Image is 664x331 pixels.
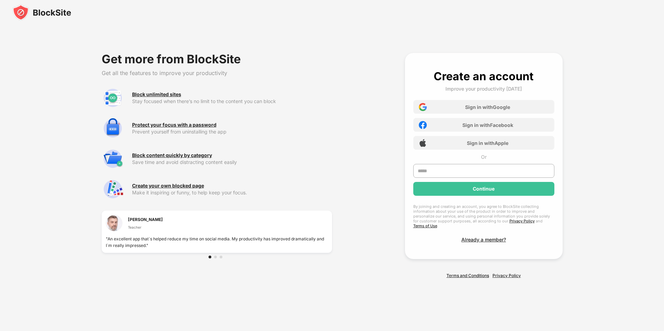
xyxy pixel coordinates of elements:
[12,4,71,21] img: blocksite-icon-black.svg
[413,204,554,228] div: By joining and creating an account, you agree to BlockSite collecting information about your use ...
[132,183,204,189] div: Create your own blocked page
[132,92,181,97] div: Block unlimited sites
[445,86,522,92] div: Improve your productivity [DATE]
[509,219,535,223] a: Privacy Policy
[465,104,510,110] div: Sign in with Google
[132,153,212,158] div: Block content quickly by category
[473,186,495,192] div: Continue
[461,237,506,242] div: Already a member?
[106,215,122,231] img: testimonial-1.jpg
[128,224,163,230] div: Teacher
[102,178,124,200] img: premium-customize-block-page.svg
[467,140,508,146] div: Sign in with Apple
[132,190,332,195] div: Make it inspiring or funny, to help keep your focus.
[492,273,521,278] a: Privacy Policy
[462,122,513,128] div: Sign in with Facebook
[132,159,332,165] div: Save time and avoid distracting content easily
[102,117,124,139] img: premium-password-protection.svg
[481,154,487,160] div: Or
[102,87,124,109] img: premium-unlimited-blocklist.svg
[419,139,427,147] img: apple-icon.png
[419,103,427,111] img: google-icon.png
[102,70,332,76] div: Get all the features to improve your productivity
[132,99,332,104] div: Stay focused when there’s no limit to the content you can block
[102,148,124,170] img: premium-category.svg
[132,122,216,128] div: Protect your focus with a password
[434,70,534,83] div: Create an account
[128,216,163,223] div: [PERSON_NAME]
[413,223,437,228] a: Terms of Use
[132,129,332,135] div: Prevent yourself from uninstalling the app
[102,53,332,65] div: Get more from BlockSite
[106,236,328,249] div: "An excellent app that`s helped reduce my time on social media. My productivity has improved dram...
[446,273,489,278] a: Terms and Conditions
[419,121,427,129] img: facebook-icon.png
